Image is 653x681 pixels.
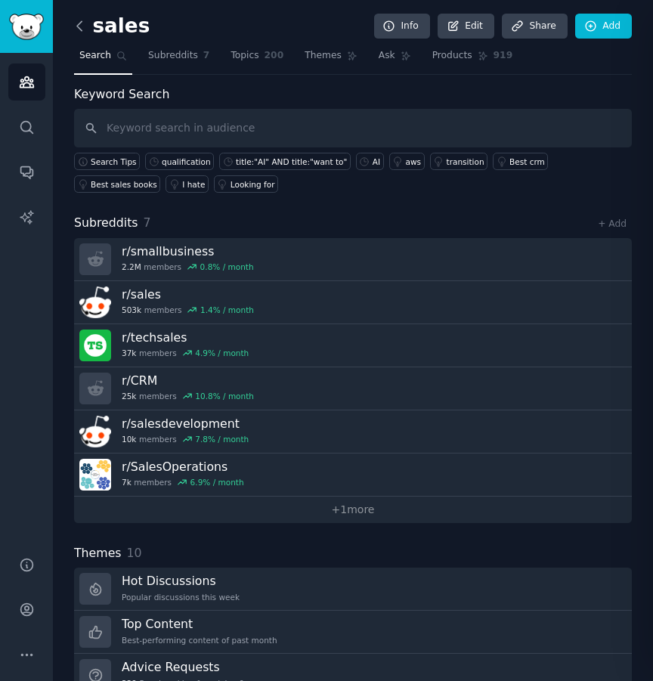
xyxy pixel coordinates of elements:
span: 2.2M [122,262,141,272]
button: Search Tips [74,153,140,170]
img: sales [79,286,111,318]
a: Looking for [214,175,278,193]
label: Keyword Search [74,87,169,101]
div: Popular discussions this week [122,592,240,602]
img: SalesOperations [79,459,111,491]
a: Topics200 [225,44,289,75]
a: aws [389,153,425,170]
div: I hate [182,179,205,190]
div: 0.8 % / month [200,262,254,272]
h3: r/ CRM [122,373,254,388]
a: Ask [373,44,416,75]
div: members [122,262,254,272]
a: Best crm [493,153,548,170]
a: r/sales503kmembers1.4% / month [74,281,632,324]
span: 25k [122,391,136,401]
div: qualification [162,156,211,167]
div: Best crm [509,156,545,167]
h3: r/ SalesOperations [122,459,244,475]
a: +1more [74,497,632,523]
a: Top ContentBest-performing content of past month [74,611,632,654]
a: Add [575,14,632,39]
a: Search [74,44,132,75]
span: 7 [203,49,210,63]
span: Search [79,49,111,63]
span: Themes [305,49,342,63]
a: Products919 [427,44,518,75]
div: members [122,348,249,358]
a: Share [502,14,567,39]
span: 10k [122,434,136,444]
h3: Hot Discussions [122,573,240,589]
div: Looking for [231,179,275,190]
div: members [122,434,249,444]
h2: sales [74,14,150,39]
div: 10.8 % / month [195,391,254,401]
div: aws [406,156,422,167]
span: 200 [265,49,284,63]
div: 6.9 % / month [190,477,244,488]
span: Themes [74,544,122,563]
div: members [122,391,254,401]
span: 919 [494,49,513,63]
img: techsales [79,330,111,361]
a: qualification [145,153,214,170]
h3: Top Content [122,616,277,632]
a: Info [374,14,430,39]
h3: Advice Requests [122,659,286,675]
div: 7.8 % / month [195,434,249,444]
span: 37k [122,348,136,358]
span: 7 [144,215,151,230]
span: Subreddits [148,49,198,63]
a: r/SalesOperations7kmembers6.9% / month [74,453,632,497]
h3: r/ salesdevelopment [122,416,249,432]
a: title:"AI" AND title:"want to" [219,153,351,170]
a: transition [430,153,488,170]
a: I hate [166,175,209,193]
h3: r/ sales [122,286,254,302]
div: 4.9 % / month [195,348,249,358]
a: r/CRM25kmembers10.8% / month [74,367,632,410]
span: Products [432,49,472,63]
div: title:"AI" AND title:"want to" [236,156,347,167]
span: 503k [122,305,141,315]
span: Topics [231,49,258,63]
img: salesdevelopment [79,416,111,447]
a: Subreddits7 [143,44,215,75]
span: 10 [127,546,142,560]
div: AI [373,156,380,167]
span: Subreddits [74,214,138,233]
div: members [122,305,254,315]
div: transition [447,156,484,167]
h3: r/ techsales [122,330,249,345]
div: 1.4 % / month [200,305,254,315]
a: r/salesdevelopment10kmembers7.8% / month [74,410,632,453]
a: Best sales books [74,175,160,193]
a: Edit [438,14,494,39]
span: Ask [379,49,395,63]
a: Hot DiscussionsPopular discussions this week [74,568,632,611]
img: GummySearch logo [9,14,44,40]
div: Best-performing content of past month [122,635,277,645]
div: members [122,477,244,488]
input: Keyword search in audience [74,109,632,147]
span: 7k [122,477,132,488]
a: AI [356,153,384,170]
span: Search Tips [91,156,137,167]
h3: r/ smallbusiness [122,243,254,259]
div: Best sales books [91,179,157,190]
a: r/smallbusiness2.2Mmembers0.8% / month [74,238,632,281]
a: r/techsales37kmembers4.9% / month [74,324,632,367]
a: + Add [598,218,627,229]
a: Themes [299,44,363,75]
